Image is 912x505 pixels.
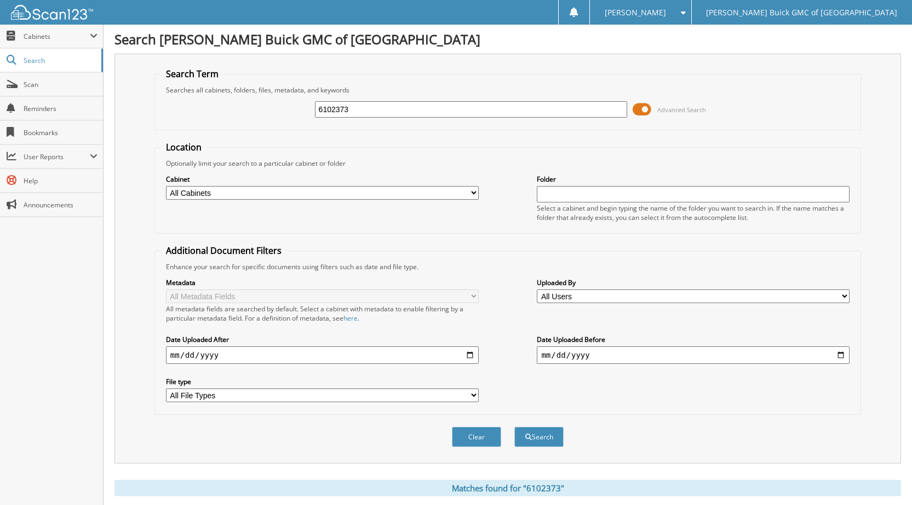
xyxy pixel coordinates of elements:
[24,80,97,89] span: Scan
[114,30,901,48] h1: Search [PERSON_NAME] Buick GMC of [GEOGRAPHIC_DATA]
[114,480,901,496] div: Matches found for "6102373"
[160,141,207,153] legend: Location
[657,106,706,114] span: Advanced Search
[706,9,897,16] span: [PERSON_NAME] Buick GMC of [GEOGRAPHIC_DATA]
[605,9,666,16] span: [PERSON_NAME]
[343,314,358,323] a: here
[537,278,850,287] label: Uploaded By
[537,204,850,222] div: Select a cabinet and begin typing the name of the folder you want to search in. If the name match...
[160,245,287,257] legend: Additional Document Filters
[24,104,97,113] span: Reminders
[160,85,855,95] div: Searches all cabinets, folders, files, metadata, and keywords
[537,335,850,344] label: Date Uploaded Before
[166,175,479,184] label: Cabinet
[160,159,855,168] div: Optionally limit your search to a particular cabinet or folder
[166,346,479,364] input: start
[24,56,96,65] span: Search
[24,200,97,210] span: Announcements
[24,152,90,161] span: User Reports
[514,427,564,447] button: Search
[166,377,479,386] label: File type
[537,175,850,184] label: Folder
[160,68,224,80] legend: Search Term
[11,5,93,20] img: scan123-logo-white.svg
[24,32,90,41] span: Cabinets
[24,128,97,137] span: Bookmarks
[452,427,501,447] button: Clear
[857,452,912,505] iframe: Chat Widget
[160,262,855,271] div: Enhance your search for specific documents using filters such as date and file type.
[537,346,850,364] input: end
[166,278,479,287] label: Metadata
[166,335,479,344] label: Date Uploaded After
[24,176,97,185] span: Help
[166,304,479,323] div: All metadata fields are searched by default. Select a cabinet with metadata to enable filtering b...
